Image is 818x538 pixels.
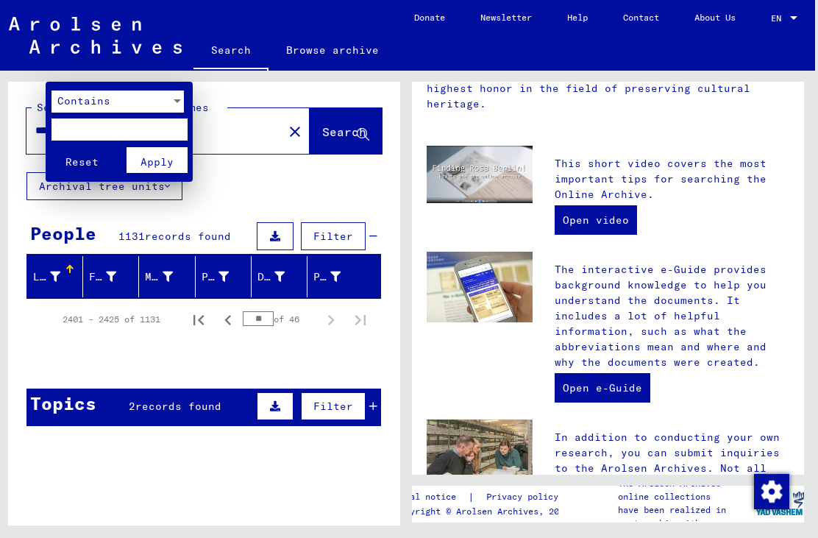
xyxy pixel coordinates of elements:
span: Contains [57,94,110,107]
button: Reset [51,147,113,173]
span: Apply [141,155,174,169]
span: Reset [65,155,99,169]
button: Apply [127,147,188,173]
img: Change consent [754,474,789,509]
